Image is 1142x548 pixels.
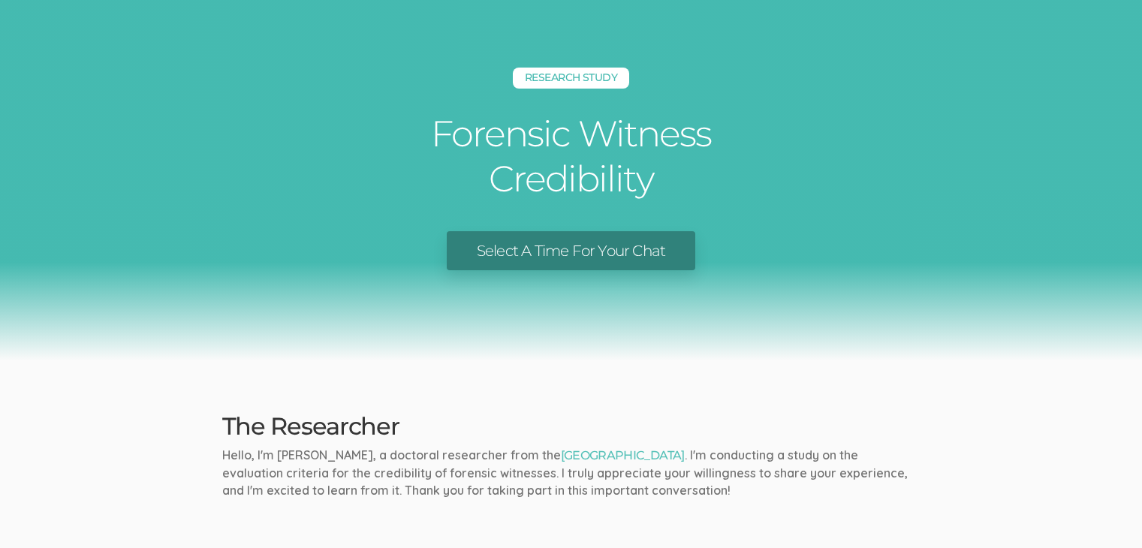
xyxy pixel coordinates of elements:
a: [GEOGRAPHIC_DATA] [561,448,685,462]
h2: The Researcher [222,413,921,439]
h5: Research Study [513,68,629,89]
a: Select A Time For Your Chat [447,231,695,271]
h1: Forensic Witness Credibility [346,111,797,201]
p: Hello, I'm [PERSON_NAME], a doctoral researcher from the . I'm conducting a study on the evaluati... [222,447,921,499]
